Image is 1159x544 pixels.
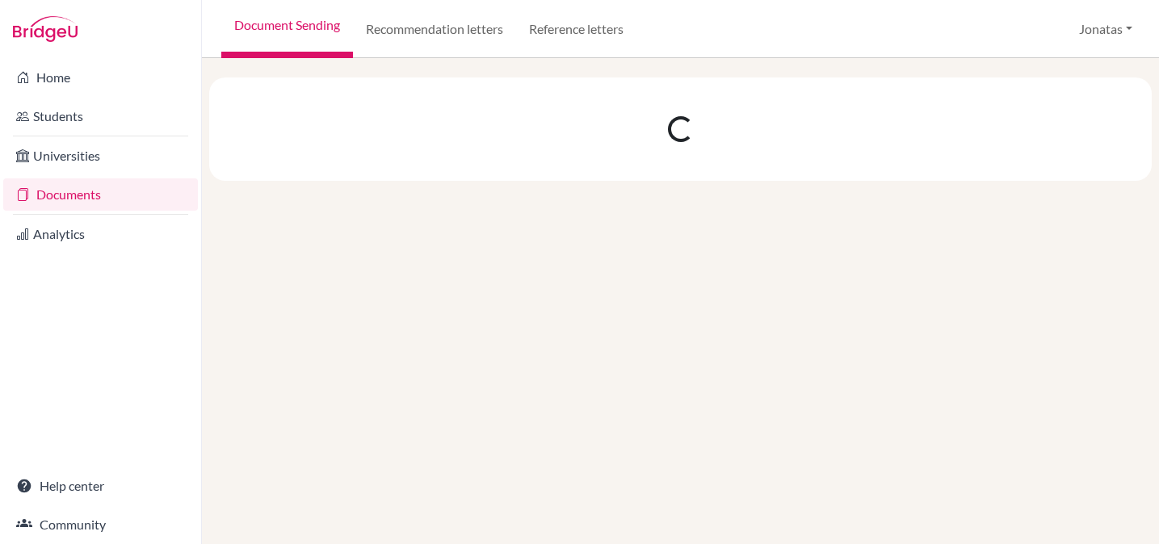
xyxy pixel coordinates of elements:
[1072,14,1140,44] button: Jonatas
[3,508,198,541] a: Community
[13,16,78,42] img: Bridge-U
[3,100,198,132] a: Students
[3,470,198,502] a: Help center
[3,178,198,211] a: Documents
[3,140,198,172] a: Universities
[3,218,198,250] a: Analytics
[3,61,198,94] a: Home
